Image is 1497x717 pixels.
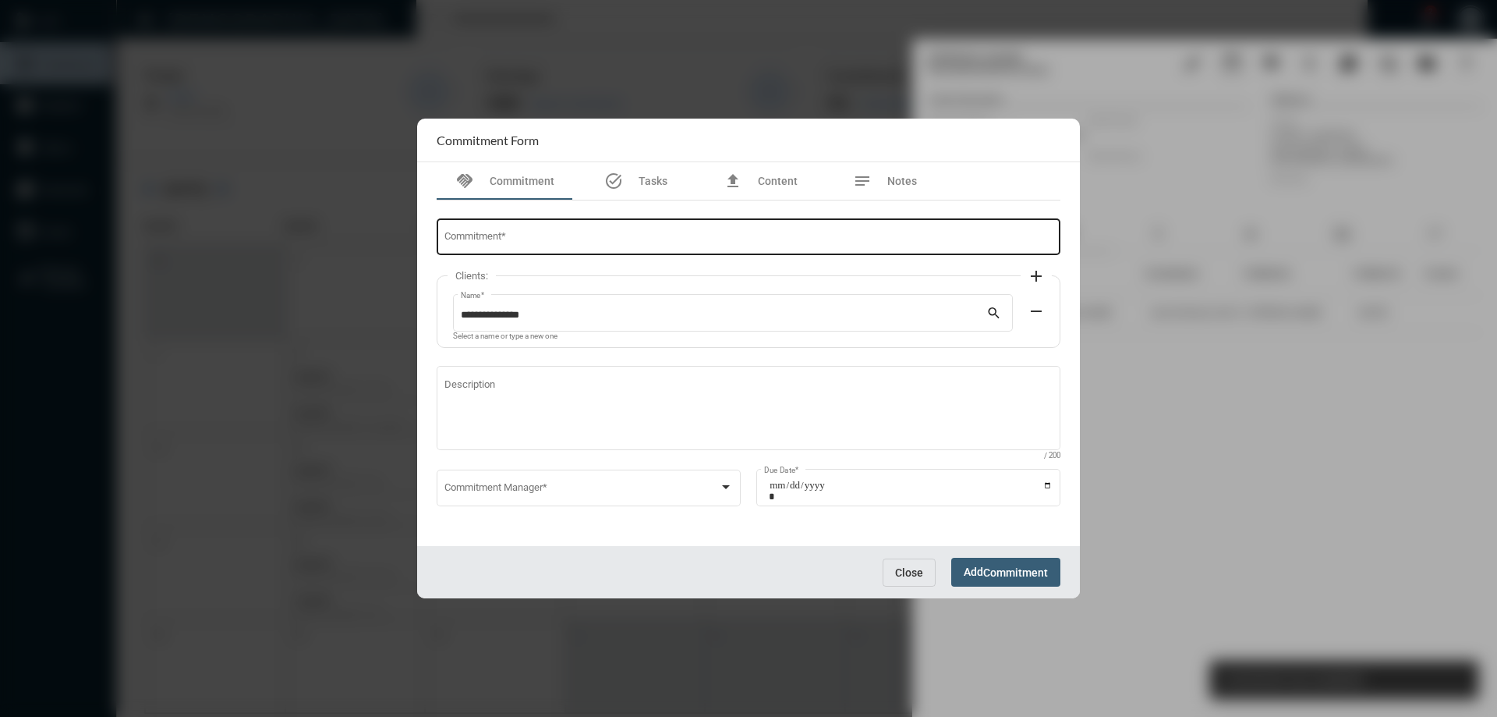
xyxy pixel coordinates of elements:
[895,566,923,579] span: Close
[983,566,1048,579] span: Commitment
[883,559,936,587] button: Close
[490,175,554,187] span: Commitment
[453,332,557,341] mat-hint: Select a name or type a new one
[604,172,623,190] mat-icon: task_alt
[437,133,539,147] h2: Commitment Form
[986,305,1005,324] mat-icon: search
[758,175,798,187] span: Content
[724,172,742,190] mat-icon: file_upload
[455,172,474,190] mat-icon: handshake
[1027,302,1046,321] mat-icon: remove
[853,172,872,190] mat-icon: notes
[448,270,496,282] label: Clients:
[964,566,1048,578] span: Add
[1044,452,1060,460] mat-hint: / 200
[639,175,667,187] span: Tasks
[1027,267,1046,286] mat-icon: add
[887,175,917,187] span: Notes
[951,558,1060,587] button: AddCommitment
